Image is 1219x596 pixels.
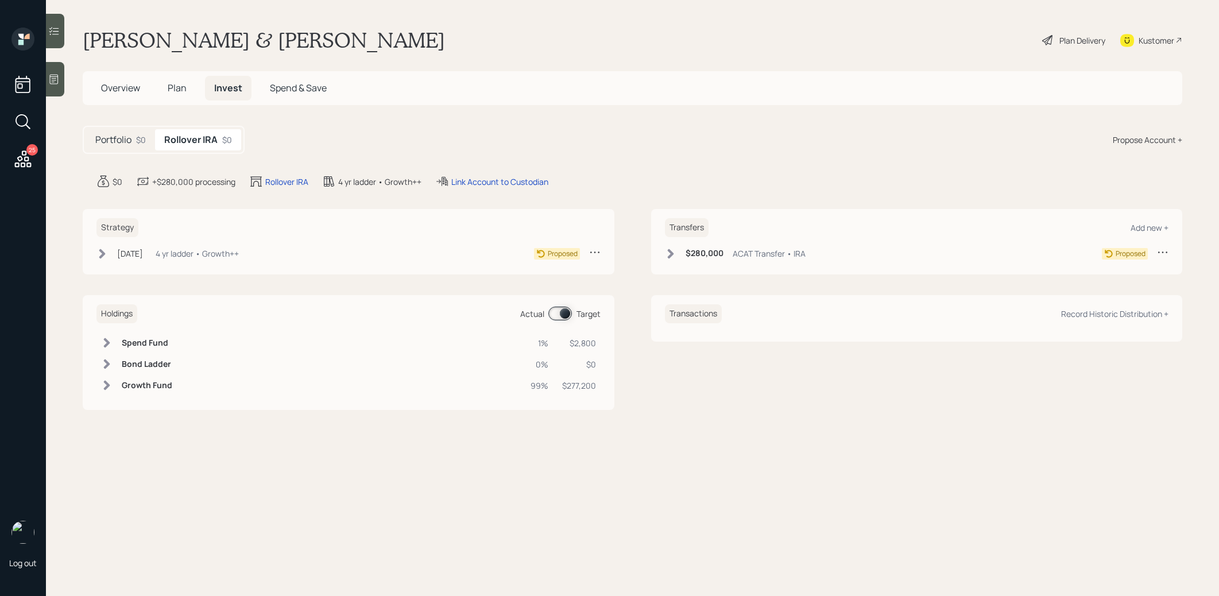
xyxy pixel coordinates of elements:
[562,337,596,349] div: $2,800
[95,134,131,145] h5: Portfolio
[83,28,445,53] h1: [PERSON_NAME] & [PERSON_NAME]
[214,82,242,94] span: Invest
[576,308,601,320] div: Target
[113,176,122,188] div: $0
[96,218,138,237] h6: Strategy
[531,337,548,349] div: 1%
[152,176,235,188] div: +$280,000 processing
[122,359,172,369] h6: Bond Ladder
[96,304,137,323] h6: Holdings
[1061,308,1168,319] div: Record Historic Distribution +
[122,381,172,390] h6: Growth Fund
[117,247,143,260] div: [DATE]
[265,176,308,188] div: Rollover IRA
[164,134,218,145] h5: Rollover IRA
[9,558,37,568] div: Log out
[1139,34,1174,47] div: Kustomer
[1059,34,1105,47] div: Plan Delivery
[222,134,232,146] div: $0
[136,134,146,146] div: $0
[122,338,172,348] h6: Spend Fund
[531,358,548,370] div: 0%
[338,176,421,188] div: 4 yr ladder • Growth++
[665,218,709,237] h6: Transfers
[1131,222,1168,233] div: Add new +
[11,521,34,544] img: treva-nostdahl-headshot.png
[26,144,38,156] div: 25
[531,380,548,392] div: 99%
[451,176,548,188] div: Link Account to Custodian
[733,247,806,260] div: ACAT Transfer • IRA
[686,249,723,258] h6: $280,000
[1113,134,1182,146] div: Propose Account +
[548,249,578,259] div: Proposed
[156,247,239,260] div: 4 yr ladder • Growth++
[101,82,140,94] span: Overview
[270,82,327,94] span: Spend & Save
[665,304,722,323] h6: Transactions
[562,358,596,370] div: $0
[520,308,544,320] div: Actual
[1116,249,1146,259] div: Proposed
[562,380,596,392] div: $277,200
[168,82,187,94] span: Plan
